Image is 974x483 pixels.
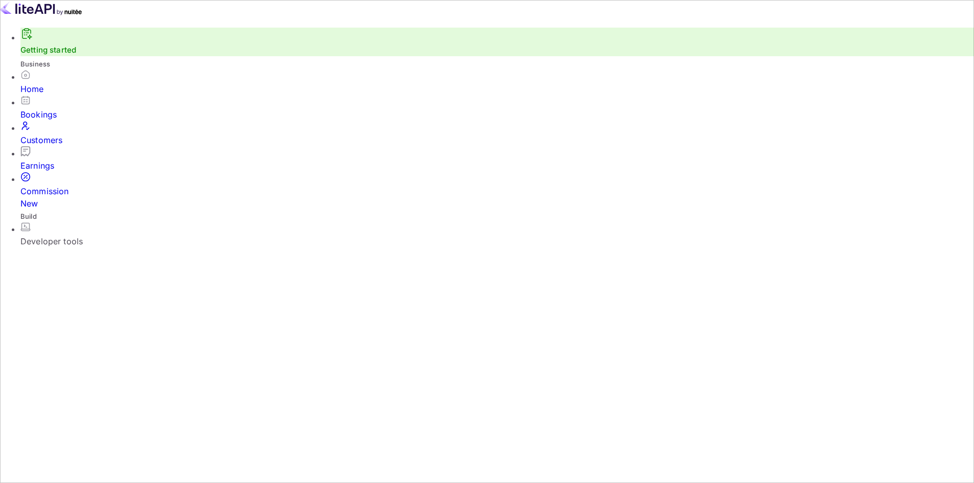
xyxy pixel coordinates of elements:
a: CommissionNew [20,172,974,210]
span: Business [20,60,50,68]
div: Developer tools [20,235,974,247]
div: Customers [20,134,974,146]
a: Bookings [20,95,974,121]
div: Getting started [20,28,974,56]
a: Getting started [20,45,76,55]
div: Home [20,83,974,95]
div: Earnings [20,159,974,172]
a: Earnings [20,146,974,172]
div: Bookings [20,108,974,121]
div: New [20,197,974,210]
a: Customers [20,121,974,146]
a: Home [20,70,974,95]
div: Commission [20,185,974,210]
span: Build [20,212,37,220]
